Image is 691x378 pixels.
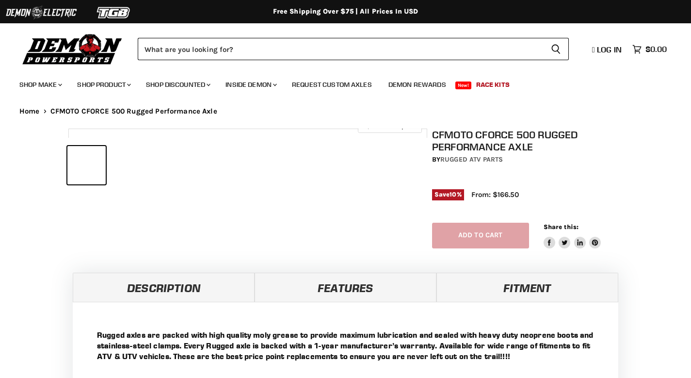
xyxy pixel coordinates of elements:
a: Fitment [436,273,618,302]
img: TGB Logo 2 [78,3,150,22]
span: $0.00 [645,45,667,54]
img: Demon Powersports [19,32,126,66]
a: Description [73,273,255,302]
span: Click to expand [363,122,417,130]
h1: CFMOTO CFORCE 500 Rugged Performance Axle [432,129,628,153]
div: by [432,154,628,165]
a: Request Custom Axles [285,75,379,95]
aside: Share this: [544,223,601,248]
button: CFMOTO CFORCE 500 Rugged Performance Axle thumbnail [109,146,147,184]
a: Shop Product [70,75,137,95]
span: Save % [432,189,464,200]
img: Demon Electric Logo 2 [5,3,78,22]
span: 10 [450,191,456,198]
a: Inside Demon [218,75,283,95]
span: Share this: [544,223,579,230]
a: Features [255,273,436,302]
a: Demon Rewards [381,75,453,95]
a: Race Kits [469,75,517,95]
a: $0.00 [627,42,672,56]
ul: Main menu [12,71,664,95]
button: CFMOTO CFORCE 500 Rugged Performance Axle thumbnail [150,146,188,184]
form: Product [138,38,569,60]
a: Rugged ATV Parts [440,155,503,164]
span: New! [455,82,472,89]
p: Rugged axles are packed with high quality moly grease to provide maximum lubrication and sealed w... [97,329,594,362]
span: From: $166.50 [471,190,519,199]
span: CFMOTO CFORCE 500 Rugged Performance Axle [50,107,217,115]
input: Search [138,38,543,60]
button: Search [543,38,569,60]
a: Shop Make [12,75,68,95]
button: CFMOTO CFORCE 500 Rugged Performance Axle thumbnail [67,146,106,184]
span: Log in [597,45,622,54]
a: Log in [588,45,627,54]
a: Shop Discounted [139,75,216,95]
a: Home [19,107,40,115]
